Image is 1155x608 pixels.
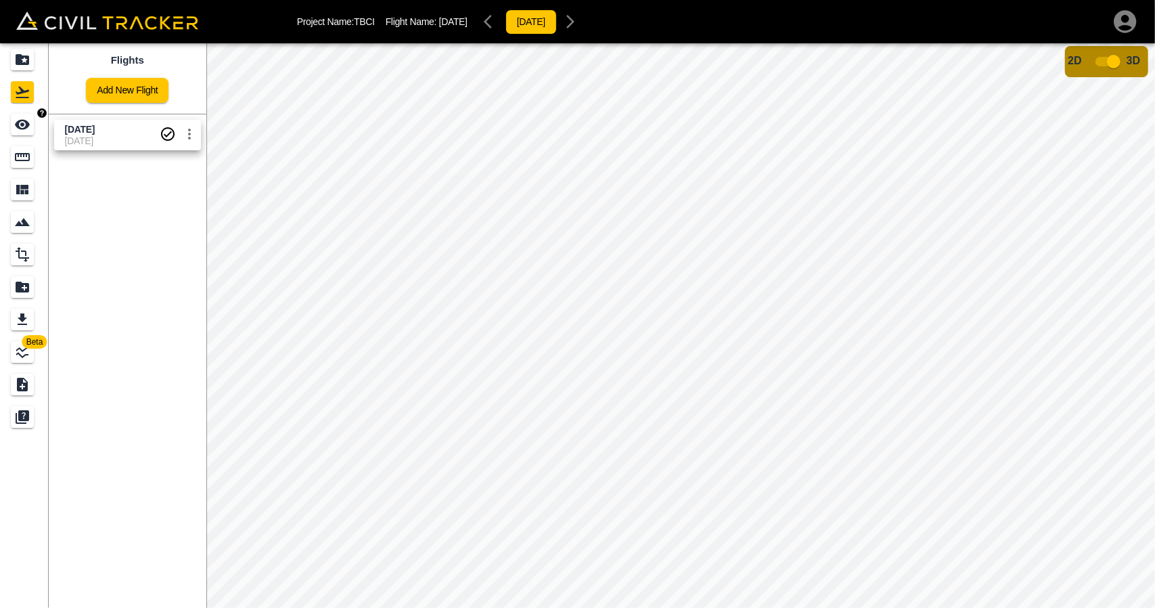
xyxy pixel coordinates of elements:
[505,9,557,35] button: [DATE]
[386,16,468,27] p: Flight Name:
[297,16,375,27] p: Project Name: TBCI
[439,16,468,27] span: [DATE]
[1068,55,1081,66] span: 2D
[1127,55,1140,66] span: 3D
[16,12,198,30] img: Civil Tracker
